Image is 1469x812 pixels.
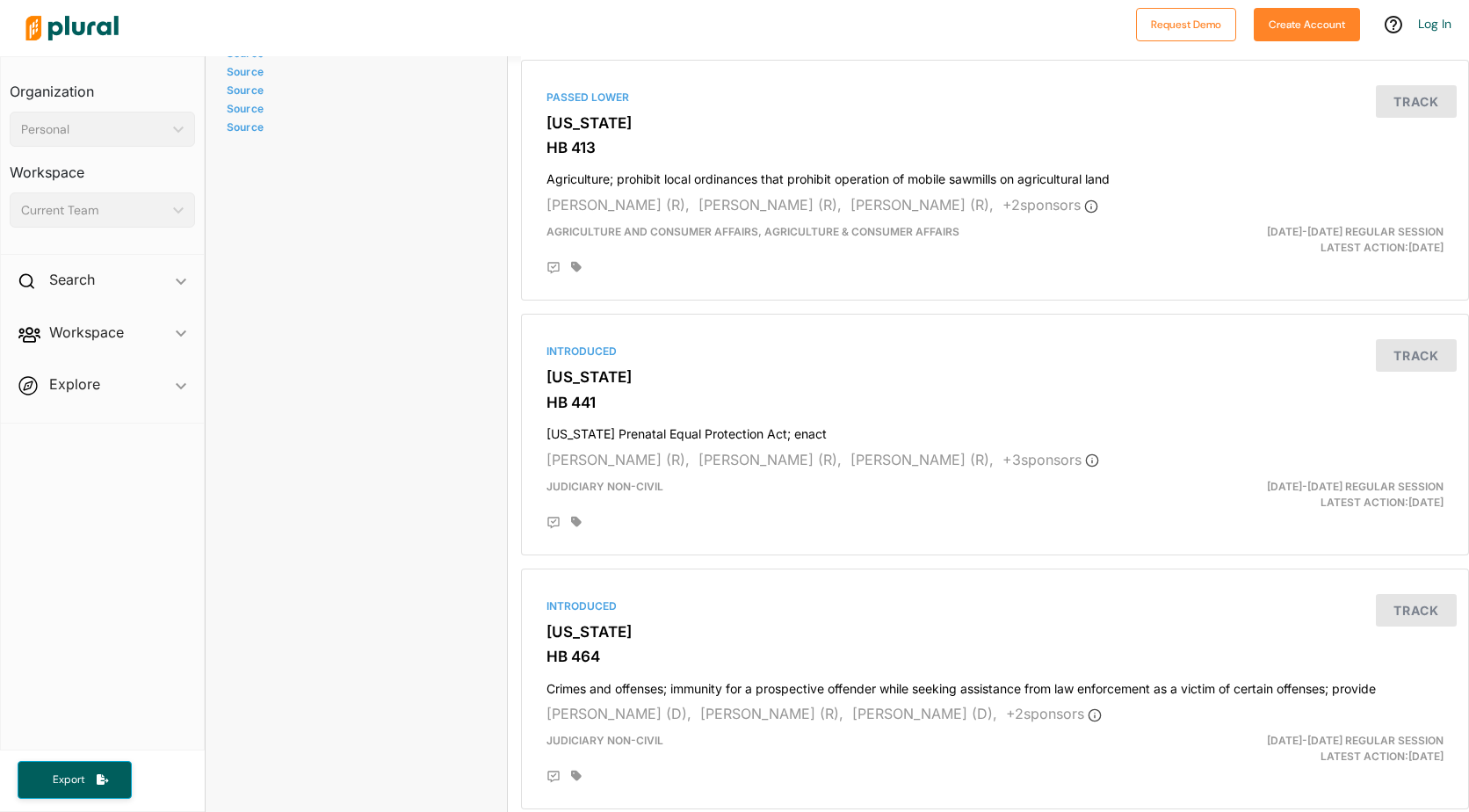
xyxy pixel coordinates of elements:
h3: HB 441 [546,394,1444,411]
div: Passed Lower [546,90,1444,105]
span: + 2 sponsor s [1006,705,1102,722]
div: Current Team [21,201,166,220]
span: [PERSON_NAME] (R), [700,705,843,722]
h3: HB 413 [546,139,1444,156]
a: Create Account [1254,14,1360,33]
div: Add tags [571,516,582,528]
span: Export [40,772,97,787]
div: Introduced [546,344,1444,359]
button: Track [1376,339,1457,372]
h4: Agriculture; prohibit local ordinances that prohibit operation of mobile sawmills on agricultural... [546,163,1444,187]
span: [PERSON_NAME] (R), [546,451,690,468]
span: [PERSON_NAME] (R), [698,451,842,468]
h4: [US_STATE] Prenatal Equal Protection Act; enact [546,418,1444,442]
span: + 2 sponsor s [1002,196,1098,214]
a: Source [227,65,481,78]
h3: Organization [10,66,195,105]
div: Add Position Statement [546,516,561,530]
button: Track [1376,594,1457,627]
span: [PERSON_NAME] (R), [850,451,994,468]
a: Log In [1418,16,1451,32]
span: [PERSON_NAME] (R), [698,196,842,214]
a: Request Demo [1136,14,1236,33]
div: Personal [21,120,166,139]
h3: HB 464 [546,648,1444,665]
span: [DATE]-[DATE] Regular Session [1267,480,1444,493]
h3: [US_STATE] [546,114,1444,132]
a: Source [227,83,481,97]
span: [PERSON_NAME] (R), [850,196,994,214]
div: Add tags [571,770,582,782]
h3: [US_STATE] [546,623,1444,641]
div: Add Position Statement [546,261,561,275]
button: Request Demo [1136,8,1236,41]
a: Source [227,102,481,115]
span: [PERSON_NAME] (R), [546,196,690,214]
div: Latest Action: [DATE] [1148,224,1456,256]
button: Export [18,761,132,799]
span: [PERSON_NAME] (D), [546,705,691,722]
div: Latest Action: [DATE] [1148,479,1456,511]
div: Latest Action: [DATE] [1148,733,1456,765]
h4: Crimes and offenses; immunity for a prospective offender while seeking assistance from law enforc... [546,673,1444,697]
span: + 3 sponsor s [1002,451,1099,468]
button: Create Account [1254,8,1360,41]
h3: Workspace [10,147,195,185]
span: Judiciary Non-Civil [546,734,663,747]
h3: [US_STATE] [546,368,1444,386]
span: [DATE]-[DATE] Regular Session [1267,734,1444,747]
span: [DATE]-[DATE] Regular Session [1267,225,1444,238]
button: Track [1376,85,1457,118]
div: Introduced [546,598,1444,614]
a: Source [227,120,481,134]
h2: Search [49,270,95,289]
span: Agriculture and Consumer Affairs, Agriculture & Consumer Affairs [546,225,959,238]
div: Add Position Statement [546,770,561,784]
span: Judiciary Non-Civil [546,480,663,493]
div: Add tags [571,261,582,273]
span: [PERSON_NAME] (D), [852,705,997,722]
